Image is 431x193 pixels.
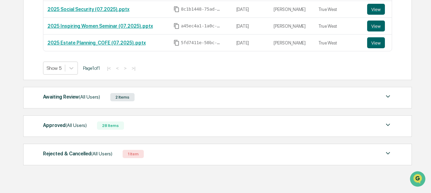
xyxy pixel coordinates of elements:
div: Start new chat [23,52,112,59]
a: View [367,4,388,15]
span: Page 1 of 1 [83,65,100,71]
td: [PERSON_NAME] [269,35,314,51]
a: View [367,21,388,31]
div: 🔎 [7,100,12,105]
a: 2025 Social Security (07.2025).pptx [47,7,129,12]
div: 28 Items [97,121,124,130]
img: 1746055101610-c473b297-6a78-478c-a979-82029cc54cd1 [7,52,19,64]
span: (All Users) [66,123,87,128]
a: 🗄️Attestations [47,83,87,95]
span: (All Users) [79,94,100,100]
a: 2025 Estate Planning_COFE (07.2025).pptx [47,40,146,46]
span: Pylon [68,116,83,121]
td: True West [314,18,363,35]
td: [PERSON_NAME] [269,18,314,35]
input: Clear [18,31,113,38]
button: |< [105,65,113,71]
button: < [114,65,121,71]
span: Attestations [56,86,85,93]
button: >| [129,65,137,71]
div: 2 Items [110,93,135,101]
td: True West [314,1,363,18]
p: How can we help? [7,14,124,25]
button: View [367,37,385,48]
img: caret [384,92,392,101]
span: Copy Id [173,40,180,46]
span: (All Users) [91,151,112,156]
iframe: Open customer support [409,170,428,189]
div: Rejected & Cancelled [43,149,112,158]
span: Copy Id [173,6,180,12]
span: 5fd7411e-50bc-44b4-86ff-f9c3d0cc4174 [181,40,222,46]
button: > [122,65,129,71]
a: View [367,37,388,48]
button: View [367,21,385,31]
div: 🗄️ [50,87,55,92]
td: True West [314,35,363,51]
div: 🖐️ [7,87,12,92]
div: 1 Item [123,150,144,158]
img: caret [384,149,392,157]
div: Awaiting Review [43,92,100,101]
span: 8c1b1448-75ad-4f2e-8dce-ddab5f8396ec [181,7,222,12]
button: Start new chat [116,54,124,62]
span: Preclearance [14,86,44,93]
button: View [367,4,385,15]
span: Data Lookup [14,99,43,106]
a: 🔎Data Lookup [4,96,46,108]
div: We're available if you need us! [23,59,86,64]
a: 2025 Inspiring Women Seminar (07.2025).pptx [47,23,153,29]
img: caret [384,121,392,129]
span: a45ec4a1-1a0c-4f99-9a0b-e2ceaeb7b857 [181,23,222,29]
td: [DATE] [232,35,270,51]
div: Approved [43,121,87,130]
td: [DATE] [232,18,270,35]
a: 🖐️Preclearance [4,83,47,95]
a: Powered byPylon [48,115,83,121]
td: [DATE] [232,1,270,18]
td: [PERSON_NAME] [269,1,314,18]
span: Copy Id [173,23,180,29]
